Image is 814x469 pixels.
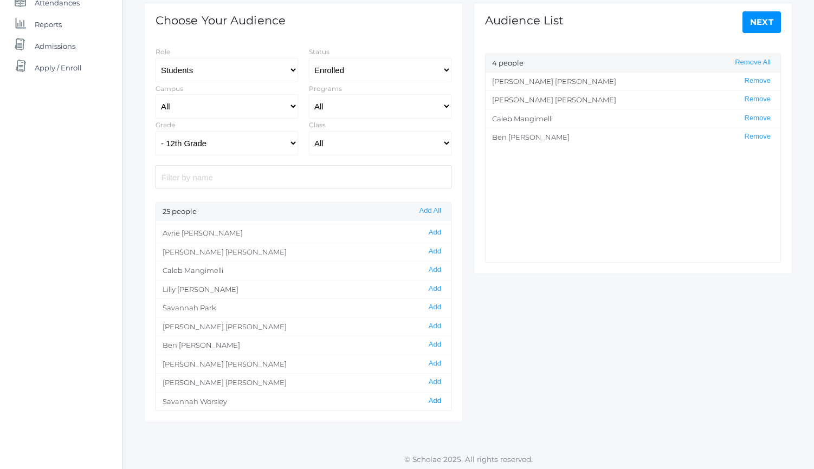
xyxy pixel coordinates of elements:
li: [PERSON_NAME] [PERSON_NAME] [486,73,780,91]
p: © Scholae 2025. All rights reserved. [122,454,814,465]
button: Add [425,228,444,237]
button: Add [425,396,444,406]
li: [PERSON_NAME] [PERSON_NAME] [156,243,451,262]
label: Role [156,48,170,56]
button: Add [425,247,444,256]
button: Remove [741,132,774,141]
li: Savannah Worsley [156,392,451,411]
button: Remove [741,76,774,86]
li: Savannah Park [156,298,451,317]
label: Status [309,48,330,56]
div: 25 people [156,203,451,221]
button: Add [425,359,444,368]
button: Add [425,303,444,312]
button: Remove All [732,58,774,67]
label: Grade [156,121,175,129]
h1: Audience List [485,14,564,27]
button: Add [425,322,444,331]
span: Apply / Enroll [35,57,82,79]
li: Ben [PERSON_NAME] [486,128,780,147]
label: Campus [156,84,183,93]
label: Programs [309,84,342,93]
span: Admissions [35,35,75,57]
li: [PERSON_NAME] [PERSON_NAME] [156,355,451,374]
li: Caleb Mangimelli [486,109,780,128]
li: [PERSON_NAME] [PERSON_NAME] [156,317,451,336]
li: Lilly [PERSON_NAME] [156,280,451,299]
li: Ben [PERSON_NAME] [156,336,451,355]
li: [PERSON_NAME] [PERSON_NAME] [486,90,780,109]
span: Reports [35,14,62,35]
button: Remove [741,114,774,123]
li: Caleb Mangimelli [156,261,451,280]
label: Class [309,121,326,129]
input: Filter by name [156,165,451,188]
button: Add [425,265,444,275]
button: Add [425,284,444,294]
li: [PERSON_NAME] [PERSON_NAME] [156,373,451,392]
button: Add [425,377,444,387]
h1: Choose Your Audience [156,14,286,27]
li: Avrie [PERSON_NAME] [156,224,451,243]
div: 4 people [486,54,780,73]
button: Remove [741,95,774,104]
button: Add [425,340,444,349]
button: Add All [416,206,444,216]
a: Next [742,11,781,33]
